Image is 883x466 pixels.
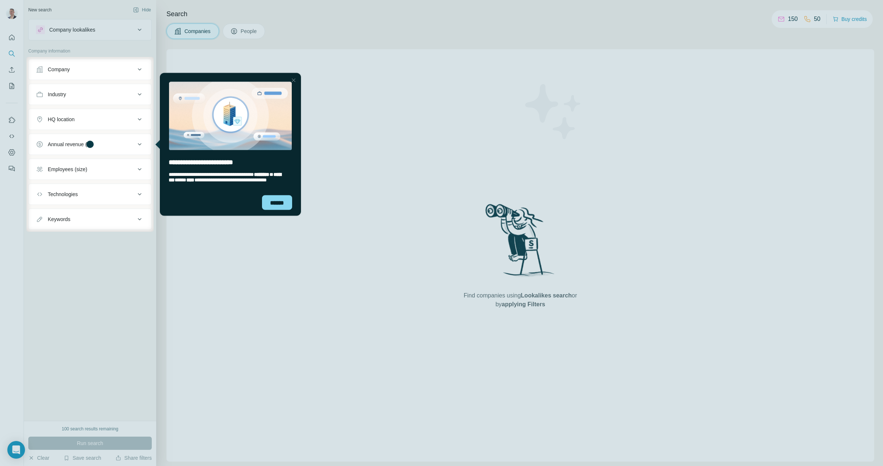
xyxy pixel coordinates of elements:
div: HQ location [48,116,75,123]
div: Keywords [48,216,70,223]
div: Company [48,66,70,73]
button: HQ location [29,111,151,128]
div: Technologies [48,191,78,198]
button: Company [29,61,151,78]
button: Employees (size) [29,160,151,178]
button: Technologies [29,185,151,203]
div: Industry [48,91,66,98]
iframe: Tooltip [154,72,302,217]
div: Employees (size) [48,166,87,173]
button: Industry [29,86,151,103]
div: Annual revenue ($) [48,141,91,148]
button: Annual revenue ($) [29,136,151,153]
button: Keywords [29,210,151,228]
